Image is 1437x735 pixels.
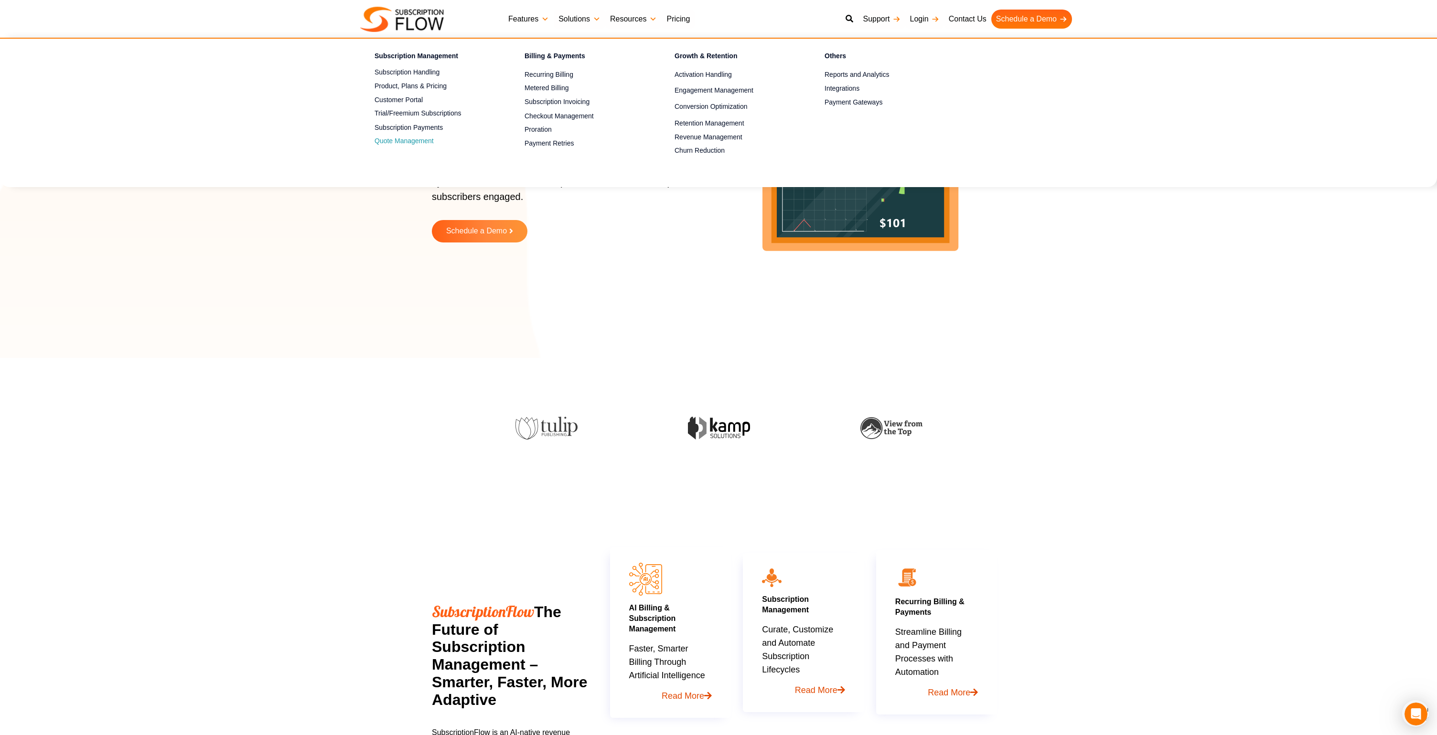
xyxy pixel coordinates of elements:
[675,145,791,157] a: Churn Reduction
[629,563,662,596] img: AI Billing & Subscription Managements
[675,69,791,81] a: Activation Handling
[432,220,527,242] a: Schedule a Demo
[432,603,592,709] h2: The Future of Subscription Management – Smarter, Faster, More Adaptive
[825,69,941,81] a: Reports and Analytics
[825,84,859,94] span: Integrations
[375,123,443,133] span: Subscription Payments
[525,69,641,81] a: Recurring Billing
[525,138,641,149] a: Payment Retries
[675,51,791,64] h4: Growth & Retention
[375,108,491,119] a: Trial/Freemium Subscriptions
[375,95,423,105] span: Customer Portal
[375,81,447,91] span: Product, Plans & Pricing
[1402,700,1429,727] iframe: Intercom live chat discovery launcher
[432,602,534,621] span: SubscriptionFlow
[1405,703,1427,725] iframe: Intercom live chat
[895,679,978,699] a: Read More
[675,132,742,142] span: Revenue Management
[944,10,991,29] a: Contact Us
[375,51,491,64] h4: Subscription Management
[762,595,809,614] a: Subscription Management
[375,94,491,105] a: Customer Portal
[675,118,744,128] span: Retention Management
[525,70,573,80] span: Recurring Billing
[675,117,791,129] a: Retention Management
[375,136,491,147] a: Quote Management
[525,110,641,122] a: Checkout Management
[762,568,782,587] img: icon10
[504,10,554,29] a: Features
[4,4,171,30] div: Open Intercom Messenger
[825,97,882,107] span: Payment Gateways
[375,122,491,133] a: Subscription Payments
[688,417,750,439] img: kamp-solution
[895,625,978,699] p: Streamline Billing and Payment Processes with Automation
[895,566,919,589] img: 02
[675,101,791,113] a: Conversion Optimization
[515,417,578,440] img: tulip-publishing
[375,67,491,78] a: Subscription Handling
[895,598,965,616] a: Recurring Billing & Payments
[10,16,143,26] div: The team will reply as soon as they can
[375,80,491,92] a: Product, Plans & Pricing
[991,10,1072,29] a: Schedule a Demo
[525,51,641,64] h4: Billing & Payments
[10,8,143,16] div: Need help?
[525,138,574,148] span: Payment Retries
[525,124,641,136] a: Proration
[629,604,676,633] a: AI Billing & Subscription Management
[554,10,605,29] a: Solutions
[860,417,922,440] img: view-from-the-top
[762,623,845,697] p: Curate, Customize and Automate Subscription Lifecycles
[662,10,695,29] a: Pricing
[825,70,889,80] span: Reports and Analytics
[675,131,791,143] a: Revenue Management
[825,51,941,64] h4: Others
[675,146,725,156] span: Churn Reduction
[629,682,712,703] a: Read More
[825,83,941,94] a: Integrations
[525,111,594,121] span: Checkout Management
[525,83,641,94] a: Metered Billing
[446,227,507,235] span: Schedule a Demo
[629,642,712,703] p: Faster, Smarter Billing Through Artificial Intelligence
[605,10,662,29] a: Resources
[675,85,791,96] a: Engagement Management
[762,676,845,697] a: Read More
[825,96,941,108] a: Payment Gateways
[360,7,444,32] img: Subscriptionflow
[525,96,641,108] a: Subscription Invoicing
[858,10,905,29] a: Support
[905,10,944,29] a: Login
